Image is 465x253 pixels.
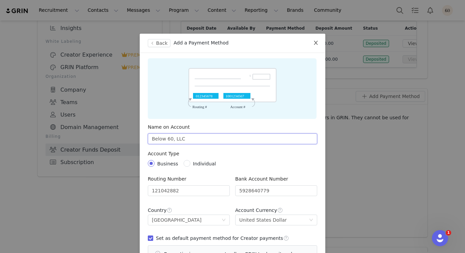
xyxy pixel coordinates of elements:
[309,218,313,223] i: icon: down
[432,230,448,246] iframe: Intercom live chat
[222,218,226,223] i: icon: down
[193,161,216,166] span: Individual
[239,215,287,225] div: United States Dollar
[313,40,319,45] i: icon: close
[306,34,325,53] button: Close
[148,176,186,182] label: Routing Number
[148,124,190,130] label: Name on Account
[174,40,229,45] span: Add a Payment Method
[157,161,178,166] span: Business
[156,235,292,241] span: Set as default payment method for Creator payments
[148,208,167,213] span: Country
[148,151,179,156] label: Account Type
[148,39,170,47] button: Back
[235,208,277,213] span: Account Currency
[152,215,201,225] div: United States
[446,230,451,235] span: 1
[235,176,288,182] label: Bank Account Number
